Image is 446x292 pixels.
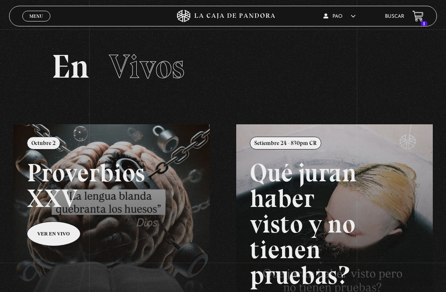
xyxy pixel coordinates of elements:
span: Menu [29,14,43,19]
h2: En [52,50,394,83]
span: Cerrar [27,21,46,26]
a: 1 [413,11,424,22]
span: 1 [421,21,427,26]
a: Buscar [385,14,404,19]
span: Vivos [109,47,185,86]
span: Pao [323,14,356,19]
